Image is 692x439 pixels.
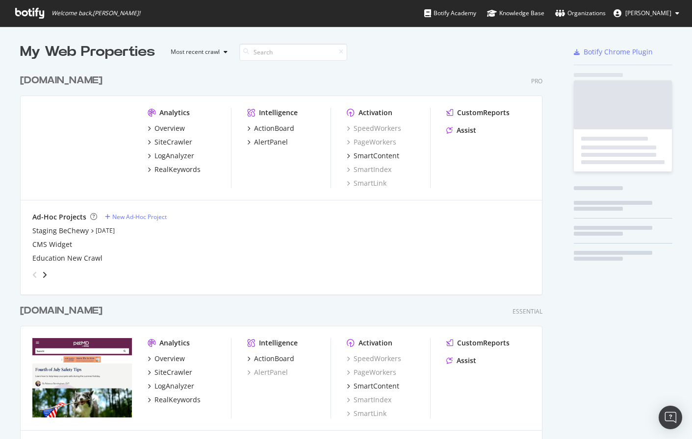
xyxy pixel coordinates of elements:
[154,354,185,364] div: Overview
[354,151,399,161] div: SmartContent
[457,338,510,348] div: CustomReports
[32,226,89,236] a: Staging BeChewy
[154,367,192,377] div: SiteCrawler
[487,8,544,18] div: Knowledge Base
[347,137,396,147] a: PageWorkers
[20,42,155,62] div: My Web Properties
[446,108,510,118] a: CustomReports
[51,9,140,17] span: Welcome back, [PERSON_NAME] !
[41,270,48,280] div: angle-right
[148,395,201,405] a: RealKeywords
[20,73,106,88] a: [DOMAIN_NAME]
[259,338,298,348] div: Intelligence
[606,5,687,21] button: [PERSON_NAME]
[625,9,671,17] span: Mitchell Abdullah
[347,178,386,188] a: SmartLink
[247,367,288,377] a: AlertPanel
[359,338,392,348] div: Activation
[32,338,132,417] img: www.petmd.com
[20,304,106,318] a: [DOMAIN_NAME]
[105,213,167,221] a: New Ad-Hoc Project
[531,77,542,85] div: Pro
[154,151,194,161] div: LogAnalyzer
[154,381,194,391] div: LogAnalyzer
[347,409,386,418] a: SmartLink
[239,44,347,61] input: Search
[32,240,72,249] a: CMS Widget
[457,125,476,135] div: Assist
[513,307,542,316] div: Essential
[20,304,103,318] div: [DOMAIN_NAME]
[659,406,682,429] div: Open Intercom Messenger
[32,108,132,187] img: www.chewy.com
[159,108,190,118] div: Analytics
[347,151,399,161] a: SmartContent
[148,354,185,364] a: Overview
[32,212,86,222] div: Ad-Hoc Projects
[247,123,294,133] a: ActionBoard
[171,49,220,55] div: Most recent crawl
[148,165,201,174] a: RealKeywords
[584,47,653,57] div: Botify Chrome Plugin
[254,123,294,133] div: ActionBoard
[254,354,294,364] div: ActionBoard
[148,381,194,391] a: LogAnalyzer
[163,44,231,60] button: Most recent crawl
[347,367,396,377] a: PageWorkers
[154,395,201,405] div: RealKeywords
[148,367,192,377] a: SiteCrawler
[555,8,606,18] div: Organizations
[148,151,194,161] a: LogAnalyzer
[457,356,476,366] div: Assist
[247,137,288,147] a: AlertPanel
[154,123,185,133] div: Overview
[154,165,201,174] div: RealKeywords
[446,356,476,366] a: Assist
[574,47,653,57] a: Botify Chrome Plugin
[347,395,391,405] a: SmartIndex
[254,137,288,147] div: AlertPanel
[347,123,401,133] a: SpeedWorkers
[347,381,399,391] a: SmartContent
[259,108,298,118] div: Intelligence
[347,354,401,364] a: SpeedWorkers
[446,125,476,135] a: Assist
[148,137,192,147] a: SiteCrawler
[457,108,510,118] div: CustomReports
[96,226,115,235] a: [DATE]
[20,73,103,88] div: [DOMAIN_NAME]
[28,267,41,283] div: angle-left
[446,338,510,348] a: CustomReports
[247,354,294,364] a: ActionBoard
[159,338,190,348] div: Analytics
[154,137,192,147] div: SiteCrawler
[424,8,476,18] div: Botify Academy
[32,253,103,263] a: Education New Crawl
[354,381,399,391] div: SmartContent
[112,213,167,221] div: New Ad-Hoc Project
[347,165,391,174] a: SmartIndex
[359,108,392,118] div: Activation
[148,123,185,133] a: Overview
